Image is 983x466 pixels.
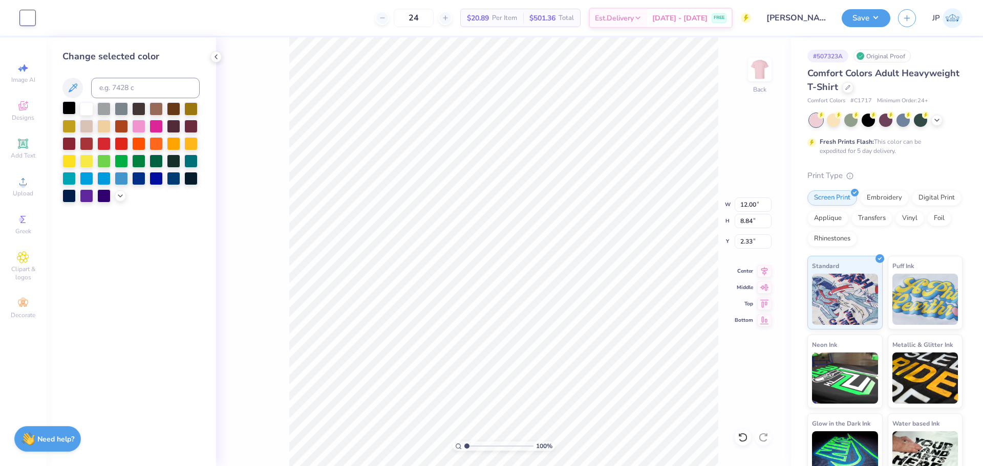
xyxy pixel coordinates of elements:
span: [DATE] - [DATE] [652,13,708,24]
span: Total [559,13,574,24]
span: Comfort Colors [807,97,845,105]
div: This color can be expedited for 5 day delivery. [820,137,946,156]
span: 100 % [536,441,552,451]
span: Center [735,268,753,275]
div: # 507323A [807,50,848,62]
button: Save [842,9,890,27]
span: Upload [13,189,33,197]
span: Decorate [11,311,35,319]
span: Water based Ink [892,418,939,429]
span: Metallic & Glitter Ink [892,339,953,350]
strong: Fresh Prints Flash: [820,138,874,146]
span: # C1717 [850,97,872,105]
span: $20.89 [467,13,489,24]
img: John Paul Torres [943,8,963,28]
div: Transfers [851,211,892,226]
div: Digital Print [912,190,961,206]
span: Greek [15,227,31,235]
span: Per Item [492,13,517,24]
div: Screen Print [807,190,857,206]
input: Untitled Design [759,8,834,28]
span: Top [735,300,753,307]
div: Vinyl [895,211,924,226]
div: Change selected color [62,50,200,63]
span: Glow in the Dark Ink [812,418,870,429]
input: – – [394,9,434,27]
input: e.g. 7428 c [91,78,200,98]
span: Add Text [11,151,35,160]
span: Image AI [11,76,35,84]
span: Minimum Order: 24 + [877,97,928,105]
img: Metallic & Glitter Ink [892,352,958,404]
span: Comfort Colors Adult Heavyweight T-Shirt [807,67,959,93]
span: Clipart & logos [5,265,41,281]
strong: Need help? [37,434,74,444]
a: JP [932,8,963,28]
div: Applique [807,211,848,226]
div: Rhinestones [807,231,857,247]
span: Neon Ink [812,339,837,350]
span: Est. Delivery [595,13,634,24]
div: Embroidery [860,190,909,206]
img: Standard [812,274,878,325]
span: Puff Ink [892,260,914,271]
span: FREE [714,14,724,21]
div: Original Proof [853,50,911,62]
span: Designs [12,114,34,122]
img: Puff Ink [892,274,958,325]
span: Standard [812,260,839,271]
span: Middle [735,284,753,291]
span: Bottom [735,317,753,324]
div: Back [753,85,766,94]
div: Foil [927,211,951,226]
img: Neon Ink [812,352,878,404]
div: Print Type [807,170,963,182]
span: JP [932,12,940,24]
img: Back [750,59,770,80]
span: $501.36 [529,13,555,24]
